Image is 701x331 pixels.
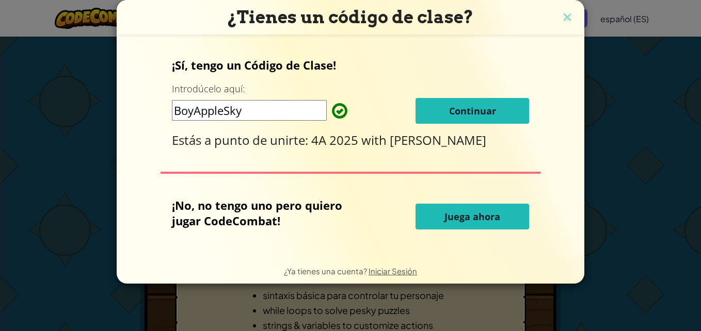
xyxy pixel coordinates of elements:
span: 4A 2025 [311,131,361,148]
span: Juega ahora [444,210,500,223]
img: close icon [561,10,574,26]
span: Estás a punto de unirte: [172,131,311,148]
span: ¿Tienes un código de clase? [228,7,473,27]
button: Juega ahora [416,204,529,229]
p: ¡Sí, tengo un Código de Clase! [172,57,530,73]
p: ¡No, no tengo uno pero quiero jugar CodeCombat! [172,197,364,228]
label: Introdúcelo aquí: [172,82,245,95]
span: [PERSON_NAME] [390,131,486,148]
span: Continuar [449,105,496,117]
span: with [361,131,390,148]
span: ¿Ya tienes una cuenta? [284,266,369,276]
a: Iniciar Sesión [369,266,417,276]
button: Continuar [416,98,529,124]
